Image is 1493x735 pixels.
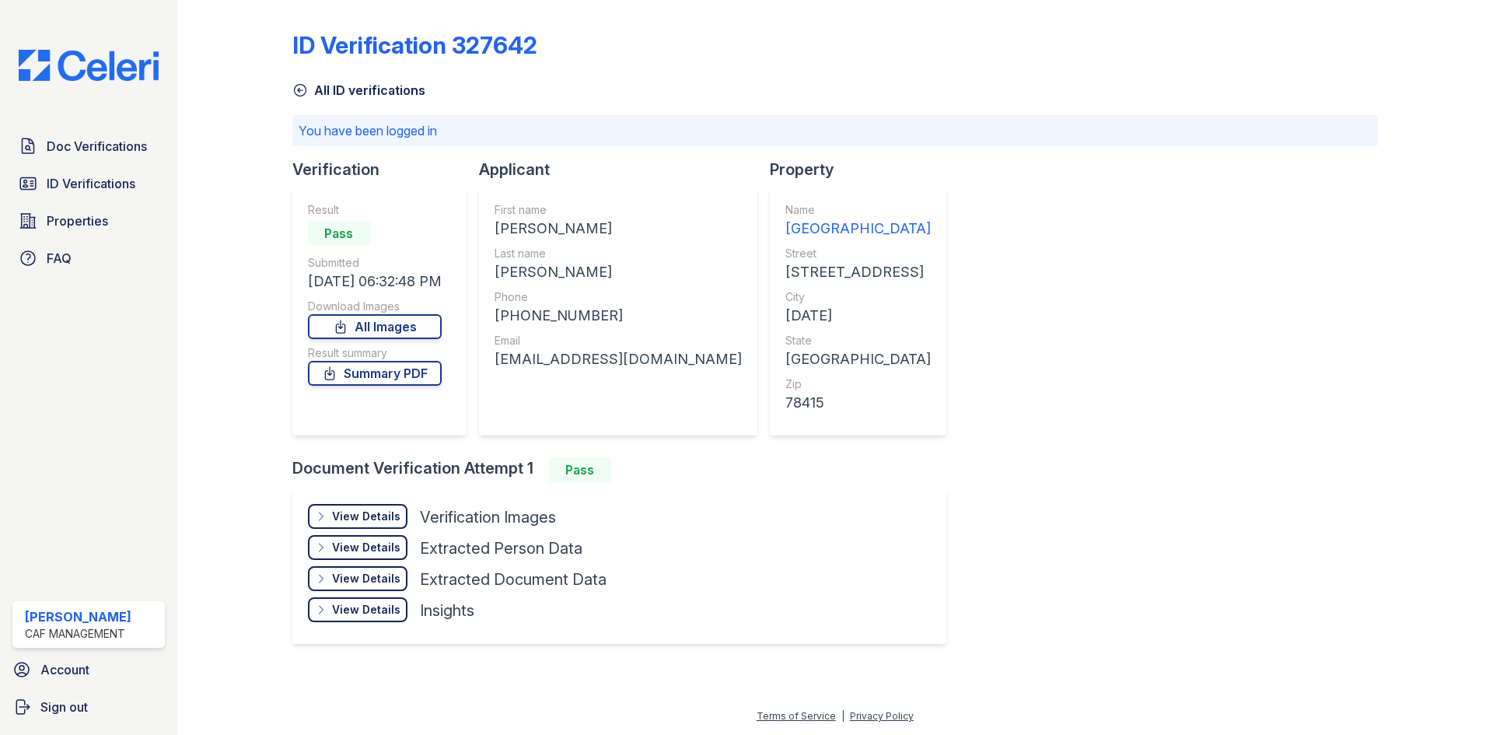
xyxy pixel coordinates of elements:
span: Doc Verifications [47,137,147,156]
div: Download Images [308,299,442,314]
a: Account [6,654,171,685]
span: ID Verifications [47,174,135,193]
a: Privacy Policy [850,710,914,722]
div: Extracted Person Data [420,537,582,559]
p: You have been logged in [299,121,1372,140]
img: CE_Logo_Blue-a8612792a0a2168367f1c8372b55b34899dd931a85d93a1a3d3e32e68fde9ad4.png [6,50,171,81]
span: FAQ [47,249,72,268]
div: Phone [495,289,742,305]
div: Name [785,202,931,218]
div: Pass [308,221,370,246]
div: City [785,289,931,305]
span: Sign out [40,698,88,716]
span: Account [40,660,89,679]
div: [PERSON_NAME] [25,607,131,626]
a: FAQ [12,243,165,274]
div: | [841,710,844,722]
div: [PERSON_NAME] [495,261,742,283]
div: Property [770,159,959,180]
div: Pass [549,457,611,482]
span: Properties [47,212,108,230]
a: ID Verifications [12,168,165,199]
div: ID Verification 327642 [292,31,537,59]
a: All ID verifications [292,81,425,100]
div: Verification Images [420,506,556,528]
div: [GEOGRAPHIC_DATA] [785,348,931,370]
a: Sign out [6,691,171,723]
a: Terms of Service [757,710,836,722]
div: Email [495,333,742,348]
div: View Details [332,571,400,586]
div: State [785,333,931,348]
a: Name [GEOGRAPHIC_DATA] [785,202,931,240]
div: Applicant [479,159,770,180]
div: [STREET_ADDRESS] [785,261,931,283]
div: Result summary [308,345,442,361]
div: Street [785,246,931,261]
div: Submitted [308,255,442,271]
div: First name [495,202,742,218]
a: All Images [308,314,442,339]
div: Insights [420,600,474,621]
div: [DATE] 06:32:48 PM [308,271,442,292]
a: Properties [12,205,165,236]
div: Zip [785,376,931,392]
div: [GEOGRAPHIC_DATA] [785,218,931,240]
div: Last name [495,246,742,261]
div: Document Verification Attempt 1 [292,457,959,482]
div: Extracted Document Data [420,569,607,590]
div: View Details [332,509,400,524]
div: View Details [332,540,400,555]
div: CAF Management [25,626,131,642]
div: View Details [332,602,400,618]
div: [DATE] [785,305,931,327]
div: 78415 [785,392,931,414]
div: [PHONE_NUMBER] [495,305,742,327]
div: [EMAIL_ADDRESS][DOMAIN_NAME] [495,348,742,370]
div: Verification [292,159,479,180]
a: Summary PDF [308,361,442,386]
a: Doc Verifications [12,131,165,162]
div: Result [308,202,442,218]
div: [PERSON_NAME] [495,218,742,240]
